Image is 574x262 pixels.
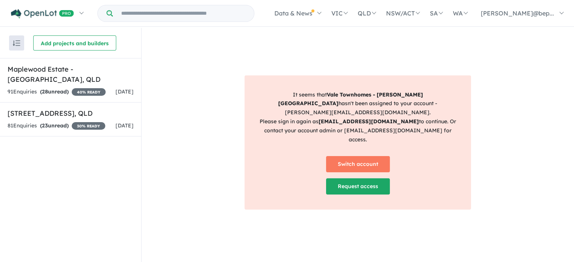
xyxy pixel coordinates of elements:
[40,88,69,95] strong: ( unread)
[40,122,69,129] strong: ( unread)
[114,5,252,21] input: Try estate name, suburb, builder or developer
[8,108,134,118] h5: [STREET_ADDRESS] , QLD
[257,90,458,144] p: It seems that hasn't been assigned to your account - [PERSON_NAME][EMAIL_ADDRESS][DOMAIN_NAME] . ...
[115,88,134,95] span: [DATE]
[8,64,134,84] h5: Maplewood Estate - [GEOGRAPHIC_DATA] , QLD
[13,40,20,46] img: sort.svg
[319,118,419,125] strong: [EMAIL_ADDRESS][DOMAIN_NAME]
[8,87,106,97] div: 91 Enquir ies
[42,88,48,95] span: 28
[326,156,390,172] a: Switch account
[115,122,134,129] span: [DATE]
[42,122,48,129] span: 23
[8,121,105,130] div: 81 Enquir ies
[33,35,116,51] button: Add projects and builders
[278,91,423,107] strong: Vale Townhomes - [PERSON_NAME][GEOGRAPHIC_DATA]
[326,178,390,195] a: Request access
[11,9,74,18] img: Openlot PRO Logo White
[481,9,554,17] span: [PERSON_NAME]@bep...
[72,122,105,130] span: 30 % READY
[72,88,106,96] span: 40 % READY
